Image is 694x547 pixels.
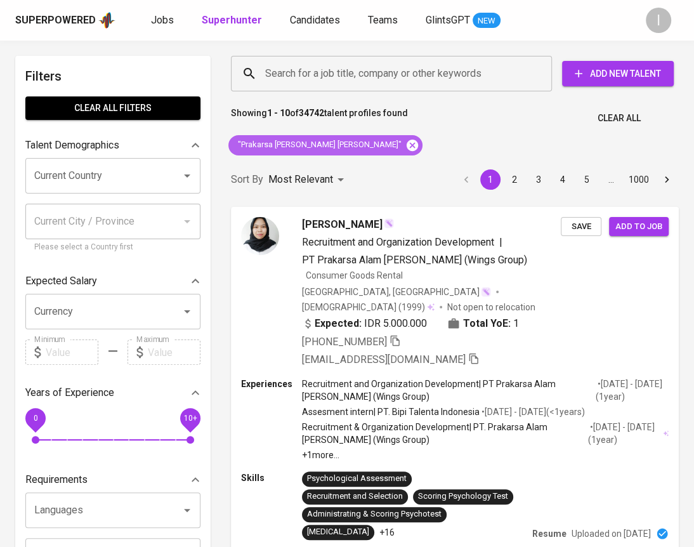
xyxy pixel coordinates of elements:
[25,380,200,405] div: Years of Experience
[595,378,669,403] p: • [DATE] - [DATE] ( 1 year )
[25,467,200,492] div: Requirements
[268,172,333,187] p: Most Relevant
[426,14,470,26] span: GlintsGPT
[231,107,408,130] p: Showing of talent profiles found
[473,15,501,27] span: NEW
[513,316,519,331] span: 1
[302,421,588,446] p: Recruitment & Organization Development | PT. Prakarsa Alam [PERSON_NAME] (Wings Group)
[646,8,671,33] div: I
[567,220,595,234] span: Save
[302,254,527,266] span: PT Prakarsa Alam [PERSON_NAME] (Wings Group)
[302,217,383,232] span: [PERSON_NAME]
[25,273,97,289] p: Expected Salary
[299,108,324,118] b: 34742
[25,138,119,153] p: Talent Demographics
[315,316,362,331] b: Expected:
[601,173,621,186] div: …
[307,526,369,538] div: [MEDICAL_DATA]
[36,100,190,116] span: Clear All filters
[290,13,343,29] a: Candidates
[561,217,601,237] button: Save
[577,169,597,190] button: Go to page 5
[302,378,595,403] p: Recruitment and Organization Development | PT Prakarsa Alam [PERSON_NAME] (Wings Group)
[562,61,674,86] button: Add New Talent
[504,169,525,190] button: Go to page 2
[302,449,669,461] p: +1 more ...
[231,172,263,187] p: Sort By
[609,217,669,237] button: Add to job
[25,385,114,400] p: Years of Experience
[307,491,403,503] div: Recruitment and Selection
[25,268,200,294] div: Expected Salary
[588,421,661,446] p: • [DATE] - [DATE] ( 1 year )
[241,471,302,484] p: Skills
[598,110,641,126] span: Clear All
[178,167,196,185] button: Open
[481,287,491,297] img: magic_wand.svg
[306,270,403,280] span: Consumer Goods Rental
[25,96,200,120] button: Clear All filters
[228,135,422,155] div: "Prakarsa [PERSON_NAME] [PERSON_NAME]"
[33,414,37,423] span: 0
[302,236,494,248] span: Recruitment and Organization Development
[379,526,395,539] p: +16
[384,218,394,228] img: magic_wand.svg
[302,286,491,298] div: [GEOGRAPHIC_DATA], [GEOGRAPHIC_DATA]
[228,139,409,151] span: "Prakarsa [PERSON_NAME] [PERSON_NAME]"
[480,405,585,418] p: • [DATE] - [DATE] ( <1 years )
[528,169,549,190] button: Go to page 3
[151,13,176,29] a: Jobs
[151,14,174,26] span: Jobs
[368,14,398,26] span: Teams
[625,169,653,190] button: Go to page 1000
[202,14,262,26] b: Superhunter
[302,316,427,331] div: IDR 5.000.000
[267,108,290,118] b: 1 - 10
[34,241,192,254] p: Please select a Country first
[302,353,466,366] span: [EMAIL_ADDRESS][DOMAIN_NAME]
[148,339,200,365] input: Value
[572,527,651,540] p: Uploaded on [DATE]
[532,527,566,540] p: Resume
[418,491,508,503] div: Scoring Psychology Test
[46,339,98,365] input: Value
[593,107,646,130] button: Clear All
[241,378,302,390] p: Experiences
[307,473,407,485] div: Psychological Assessment
[447,301,535,313] p: Not open to relocation
[98,11,115,30] img: app logo
[426,13,501,29] a: GlintsGPT NEW
[307,508,442,520] div: Administrating & Scoring Psychotest
[454,169,679,190] nav: pagination navigation
[463,316,511,331] b: Total YoE:
[15,13,96,28] div: Superpowered
[202,13,265,29] a: Superhunter
[178,501,196,519] button: Open
[241,217,279,255] img: 419162f6eb4856437835b2a608c64bfb.jpg
[25,472,88,487] p: Requirements
[302,301,398,313] span: [DEMOGRAPHIC_DATA]
[178,303,196,320] button: Open
[25,133,200,158] div: Talent Demographics
[499,235,502,250] span: |
[302,336,387,348] span: [PHONE_NUMBER]
[25,66,200,86] h6: Filters
[290,14,340,26] span: Candidates
[368,13,400,29] a: Teams
[15,11,115,30] a: Superpoweredapp logo
[615,220,662,234] span: Add to job
[302,405,480,418] p: Assesment intern | PT. Bipi Talenta Indonesia
[302,301,435,313] div: (1999)
[657,169,677,190] button: Go to next page
[553,169,573,190] button: Go to page 4
[480,169,501,190] button: page 1
[572,66,664,82] span: Add New Talent
[183,414,197,423] span: 10+
[268,168,348,192] div: Most Relevant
